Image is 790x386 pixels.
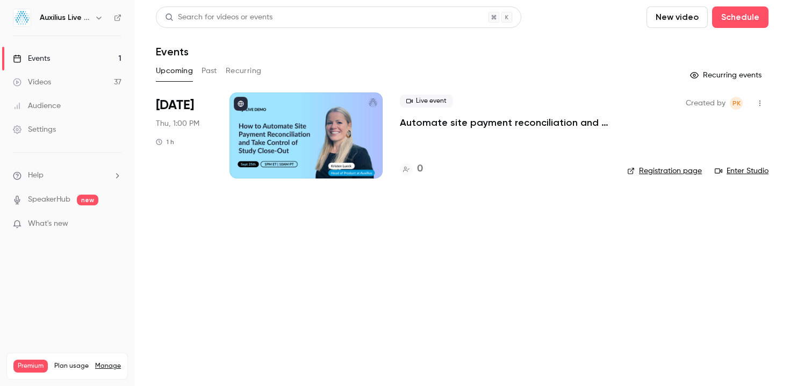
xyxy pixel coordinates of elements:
span: Live event [400,95,453,108]
div: Videos [13,77,51,88]
span: [DATE] [156,97,194,114]
span: What's new [28,218,68,230]
span: Created by [686,97,726,110]
span: Help [28,170,44,181]
a: Manage [95,362,121,370]
img: Auxilius Live Sessions [13,9,31,26]
div: Settings [13,124,56,135]
a: SpeakerHub [28,194,70,205]
div: Audience [13,101,61,111]
a: Automate site payment reconciliation and take control of study close-out [400,116,610,129]
div: Events [13,53,50,64]
button: Upcoming [156,62,193,80]
a: Enter Studio [715,166,769,176]
div: 1 h [156,138,174,146]
button: Recurring [226,62,262,80]
button: Past [202,62,217,80]
span: Premium [13,360,48,373]
button: Recurring events [685,67,769,84]
span: Plan usage [54,362,89,370]
a: Registration page [627,166,702,176]
span: new [77,195,98,205]
span: Thu, 1:00 PM [156,118,199,129]
span: Peter Kinchley [730,97,743,110]
a: 0 [400,162,423,176]
h6: Auxilius Live Sessions [40,12,90,23]
h1: Events [156,45,189,58]
div: Search for videos or events [165,12,272,23]
iframe: Noticeable Trigger [109,219,121,229]
h4: 0 [417,162,423,176]
span: PK [732,97,741,110]
div: Sep 25 Thu, 1:00 PM (America/New York) [156,92,212,178]
li: help-dropdown-opener [13,170,121,181]
button: Schedule [712,6,769,28]
button: New video [647,6,708,28]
